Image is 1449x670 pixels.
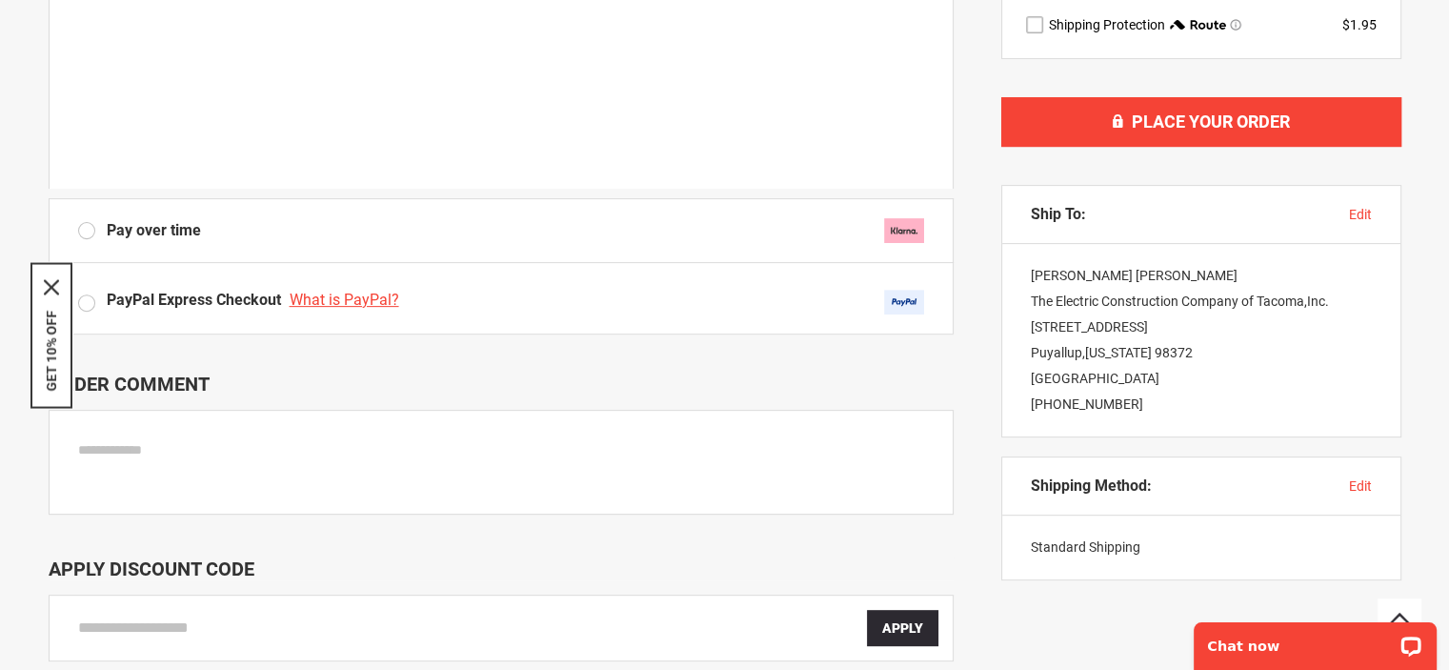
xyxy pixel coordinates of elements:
span: Standard Shipping [1031,539,1140,555]
span: Ship To: [1031,205,1086,224]
span: Apply [882,620,923,636]
span: Shipping Method: [1031,477,1152,496]
span: Shipping Protection [1049,17,1165,32]
div: $1.95 [1342,15,1377,34]
span: edit [1349,478,1372,494]
span: Place Your Order [1132,112,1290,132]
span: PayPal Express Checkout [107,291,281,309]
button: Place Your Order [1001,97,1401,147]
span: edit [1349,207,1372,222]
a: [PHONE_NUMBER] [1031,396,1143,412]
span: Learn more [1230,19,1241,30]
button: edit [1349,477,1372,496]
button: Close [44,279,59,294]
svg: close icon [44,279,59,294]
div: [PERSON_NAME] [PERSON_NAME] The Electric Construction Company of Tacoma,Inc. [STREET_ADDRESS] Puy... [1002,244,1400,437]
span: [US_STATE] [1085,345,1152,360]
button: Apply [867,610,938,646]
img: Acceptance Mark [884,290,924,315]
p: Order Comment [49,373,954,396]
img: klarna.svg [884,218,924,243]
div: route shipping protection selector element [1026,15,1377,34]
span: Apply Discount Code [49,558,254,580]
iframe: LiveChat chat widget [1181,610,1449,670]
button: edit [1349,205,1372,224]
span: What is PayPal? [290,291,399,309]
a: What is PayPal? [290,291,404,309]
button: GET 10% OFF [44,310,59,391]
